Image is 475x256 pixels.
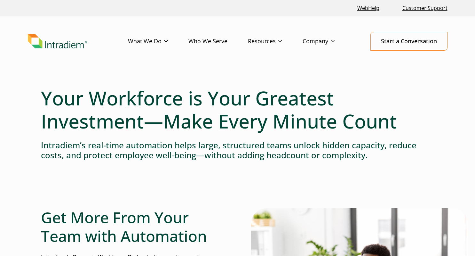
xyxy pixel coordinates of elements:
[303,32,355,51] a: Company
[41,87,434,133] h1: Your Workforce is Your Greatest Investment—Make Every Minute Count
[28,34,128,49] a: Link to homepage of Intradiem
[188,32,248,51] a: Who We Serve
[370,32,447,51] a: Start a Conversation
[355,1,382,15] a: Link opens in a new window
[248,32,303,51] a: Resources
[41,208,225,245] h2: Get More From Your Team with Automation
[28,34,87,49] img: Intradiem
[128,32,188,51] a: What We Do
[41,140,434,160] h4: Intradiem’s real-time automation helps large, structured teams unlock hidden capacity, reduce cos...
[400,1,450,15] a: Customer Support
